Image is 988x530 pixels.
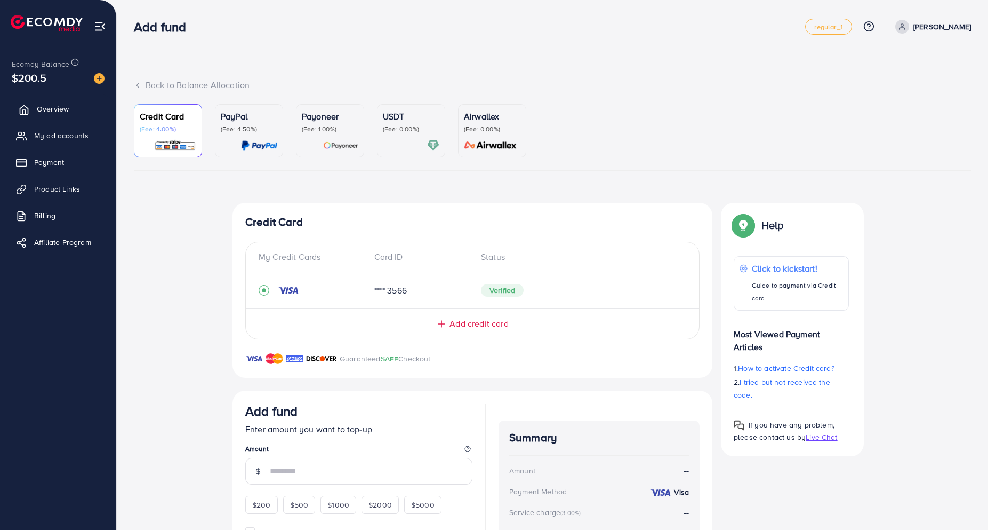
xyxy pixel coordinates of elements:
img: brand [306,352,337,365]
p: Guaranteed Checkout [340,352,431,365]
span: Add credit card [449,318,508,330]
img: Popup guide [734,216,753,235]
p: Payoneer [302,110,358,123]
span: If you have any problem, please contact us by [734,420,834,442]
div: My Credit Cards [259,251,366,263]
p: (Fee: 0.00%) [383,125,439,133]
p: (Fee: 4.00%) [140,125,196,133]
p: USDT [383,110,439,123]
h3: Add fund [245,404,298,419]
span: I tried but not received the code. [734,377,830,400]
span: $200 [252,500,271,510]
img: Popup guide [734,420,744,431]
a: Overview [8,98,108,120]
p: Most Viewed Payment Articles [734,319,849,353]
p: [PERSON_NAME] [913,20,971,33]
a: Payment [8,152,108,173]
svg: record circle [259,285,269,296]
a: [PERSON_NAME] [891,20,971,34]
img: card [427,139,439,152]
a: Billing [8,205,108,226]
img: credit [650,488,671,497]
span: Verified [481,284,524,297]
a: regular_1 [805,19,852,35]
span: Ecomdy Balance [12,59,69,69]
span: $2000 [368,500,392,510]
p: Help [761,219,784,232]
small: (3.00%) [560,509,581,517]
img: card [323,139,358,152]
span: Live Chat [806,432,837,442]
div: Back to Balance Allocation [134,79,971,91]
strong: -- [684,507,689,518]
img: brand [245,352,263,365]
legend: Amount [245,444,472,457]
span: Affiliate Program [34,237,91,248]
img: card [461,139,520,152]
strong: -- [684,464,689,477]
div: Status [472,251,686,263]
img: image [94,73,105,84]
img: brand [266,352,283,365]
h3: Add fund [134,19,195,35]
span: $200.5 [12,70,46,85]
p: Enter amount you want to top-up [245,423,472,436]
div: Amount [509,465,535,476]
span: $500 [290,500,309,510]
h4: Credit Card [245,216,700,229]
p: (Fee: 1.00%) [302,125,358,133]
span: regular_1 [814,23,842,30]
img: menu [94,20,106,33]
div: Service charge [509,507,584,518]
span: How to activate Credit card? [738,363,834,374]
p: (Fee: 0.00%) [464,125,520,133]
a: Affiliate Program [8,232,108,253]
div: Payment Method [509,486,567,497]
span: Overview [37,104,69,114]
p: Airwallex [464,110,520,123]
span: Payment [34,157,64,168]
img: card [154,139,196,152]
span: Product Links [34,184,80,194]
span: $1000 [327,500,349,510]
p: Credit Card [140,110,196,123]
p: 2. [734,376,849,401]
p: 1. [734,362,849,375]
p: (Fee: 4.50%) [221,125,277,133]
img: brand [286,352,303,365]
a: My ad accounts [8,125,108,146]
img: credit [278,286,299,295]
span: $5000 [411,500,435,510]
span: Billing [34,210,55,221]
p: Click to kickstart! [752,262,843,275]
strong: Visa [674,487,689,497]
p: PayPal [221,110,277,123]
p: Guide to payment via Credit card [752,279,843,305]
img: logo [11,15,83,31]
h4: Summary [509,431,689,445]
div: Card ID [366,251,473,263]
span: SAFE [381,353,399,364]
img: card [241,139,277,152]
a: Product Links [8,178,108,200]
span: My ad accounts [34,130,89,141]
